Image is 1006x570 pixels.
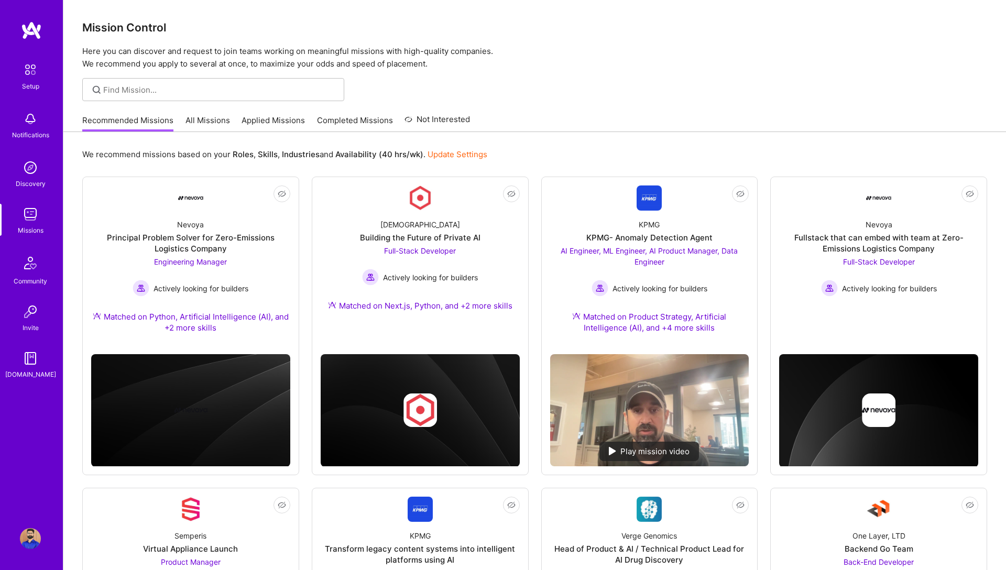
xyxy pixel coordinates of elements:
[321,543,520,565] div: Transform legacy content systems into intelligent platforms using AI
[383,272,478,283] span: Actively looking for builders
[866,497,891,522] img: Company Logo
[410,530,431,541] div: KPMG
[174,530,206,541] div: Semperis
[20,157,41,178] img: discovery
[154,257,227,266] span: Engineering Manager
[821,280,838,297] img: Actively looking for builders
[20,301,41,322] img: Invite
[143,543,238,554] div: Virtual Appliance Launch
[82,149,487,160] p: We recommend missions based on your , , and .
[404,113,470,132] a: Not Interested
[572,312,581,320] img: Ateam Purple Icon
[23,322,39,333] div: Invite
[779,185,978,322] a: Company LogoNevoyaFullstack that can embed with team at Zero-Emissions Logistics CompanyFull-Stac...
[599,442,699,461] div: Play mission video
[335,149,423,159] b: Availability (40 hrs/wk)
[550,185,749,346] a: Company LogoKPMGKPMG- Anomaly Detection AgentAI Engineer, ML Engineer, AI Product Manager, Data E...
[185,115,230,132] a: All Missions
[966,501,974,509] i: icon EyeClosed
[637,497,662,522] img: Company Logo
[966,190,974,198] i: icon EyeClosed
[637,185,662,211] img: Company Logo
[507,190,516,198] i: icon EyeClosed
[586,232,713,243] div: KPMG- Anomaly Detection Agent
[844,557,914,566] span: Back-End Developer
[22,81,39,92] div: Setup
[174,393,207,427] img: Company logo
[550,311,749,333] div: Matched on Product Strategy, Artificial Intelligence (AI), and +4 more skills
[360,232,480,243] div: Building the Future of Private AI
[20,348,41,369] img: guide book
[736,190,745,198] i: icon EyeClosed
[428,149,487,159] a: Update Settings
[621,530,677,541] div: Verge Genomics
[328,301,336,309] img: Ateam Purple Icon
[233,149,254,159] b: Roles
[282,149,320,159] b: Industries
[20,108,41,129] img: bell
[20,528,41,549] img: User Avatar
[380,219,460,230] div: [DEMOGRAPHIC_DATA]
[779,232,978,254] div: Fullstack that can embed with team at Zero-Emissions Logistics Company
[403,393,437,427] img: Company logo
[91,185,290,346] a: Company LogoNevoyaPrincipal Problem Solver for Zero-Emissions Logistics CompanyEngineering Manage...
[639,219,660,230] div: KPMG
[592,280,608,297] img: Actively looking for builders
[550,543,749,565] div: Head of Product & AI / Technical Product Lead for AI Drug Discovery
[103,84,336,95] input: Find Mission...
[852,530,905,541] div: One Layer, LTD
[19,59,41,81] img: setup
[317,115,393,132] a: Completed Missions
[17,528,43,549] a: User Avatar
[362,269,379,286] img: Actively looking for builders
[20,204,41,225] img: teamwork
[91,311,290,333] div: Matched on Python, Artificial Intelligence (AI), and +2 more skills
[178,497,203,522] img: Company Logo
[14,276,47,287] div: Community
[866,185,891,211] img: Company Logo
[5,369,56,380] div: [DOMAIN_NAME]
[278,190,286,198] i: icon EyeClosed
[154,283,248,294] span: Actively looking for builders
[779,354,978,467] img: cover
[18,250,43,276] img: Community
[845,543,913,554] div: Backend Go Team
[408,185,433,211] img: Company Logo
[242,115,305,132] a: Applied Missions
[862,393,895,427] img: Company logo
[278,501,286,509] i: icon EyeClosed
[866,219,892,230] div: Nevoya
[613,283,707,294] span: Actively looking for builders
[178,196,203,200] img: Company Logo
[18,225,43,236] div: Missions
[12,129,49,140] div: Notifications
[82,45,987,70] p: Here you can discover and request to join teams working on meaningful missions with high-quality ...
[609,447,616,455] img: play
[177,219,204,230] div: Nevoya
[82,115,173,132] a: Recommended Missions
[507,501,516,509] i: icon EyeClosed
[91,232,290,254] div: Principal Problem Solver for Zero-Emissions Logistics Company
[321,185,520,324] a: Company Logo[DEMOGRAPHIC_DATA]Building the Future of Private AIFull-Stack Developer Actively look...
[408,497,433,522] img: Company Logo
[93,312,101,320] img: Ateam Purple Icon
[258,149,278,159] b: Skills
[91,354,290,467] img: cover
[550,354,749,466] img: No Mission
[842,283,937,294] span: Actively looking for builders
[161,557,221,566] span: Product Manager
[21,21,42,40] img: logo
[16,178,46,189] div: Discovery
[91,84,103,96] i: icon SearchGrey
[328,300,512,311] div: Matched on Next.js, Python, and +2 more skills
[321,354,520,467] img: cover
[82,21,987,34] h3: Mission Control
[384,246,456,255] span: Full-Stack Developer
[133,280,149,297] img: Actively looking for builders
[843,257,915,266] span: Full-Stack Developer
[561,246,738,266] span: AI Engineer, ML Engineer, AI Product Manager, Data Engineer
[736,501,745,509] i: icon EyeClosed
